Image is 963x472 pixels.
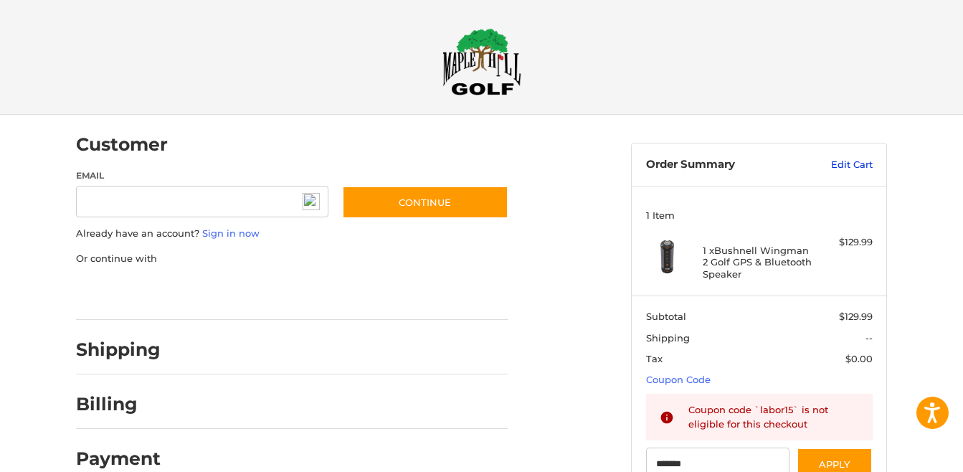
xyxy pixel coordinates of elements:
img: npw-badge-icon.svg [303,193,320,210]
h4: 1 x Bushnell Wingman 2 Golf GPS & Bluetooth Speaker [703,245,812,280]
p: Already have an account? [76,227,508,241]
p: Or continue with [76,252,508,266]
span: -- [865,332,873,344]
h2: Shipping [76,339,161,361]
div: Coupon code `labor15` is not eligible for this checkout [688,403,859,431]
a: Sign in now [202,227,260,239]
a: Coupon Code [646,374,711,385]
span: $0.00 [845,353,873,364]
span: Tax [646,353,663,364]
h2: Billing [76,393,160,415]
h2: Customer [76,133,168,156]
span: Subtotal [646,311,686,322]
label: Email [76,169,328,182]
img: Maple Hill Golf [442,28,521,95]
div: $129.99 [816,235,873,250]
iframe: PayPal-paypal [72,280,179,306]
iframe: PayPal-venmo [315,280,422,306]
span: Shipping [646,332,690,344]
iframe: PayPal-paylater [193,280,300,306]
span: $129.99 [839,311,873,322]
h3: 1 Item [646,209,873,221]
h3: Order Summary [646,158,800,172]
iframe: Google Customer Reviews [845,433,963,472]
h2: Payment [76,448,161,470]
a: Edit Cart [800,158,873,172]
button: Continue [342,186,508,219]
